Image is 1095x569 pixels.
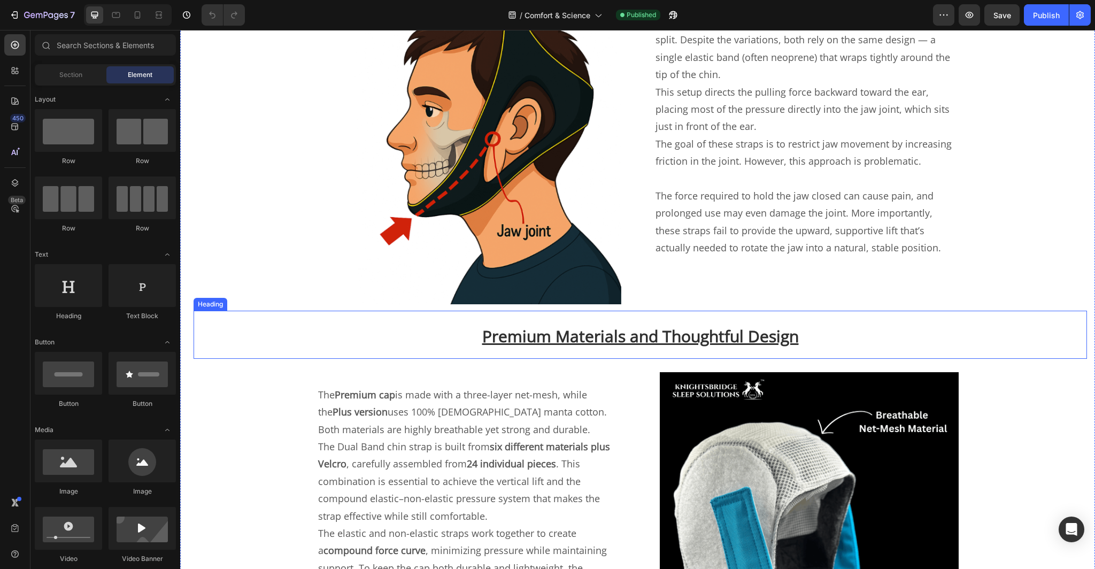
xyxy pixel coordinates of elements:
p: The force required to hold the jaw closed can cause pain, and prolonged use may even damage the j... [475,157,777,227]
div: Heading [16,270,45,279]
strong: Premium cap [155,358,215,371]
div: Button [35,399,102,409]
div: Row [109,224,176,233]
div: Image [109,487,176,496]
div: Row [35,156,102,166]
div: Heading [35,311,102,321]
span: Toggle open [159,91,176,108]
span: Section [59,70,82,80]
p: The Dual Band chin strap is built from , carefully assembled from . This combination is essential... [138,408,440,495]
iframe: Design area [180,30,1095,569]
span: Button [35,337,55,347]
span: Layout [35,95,56,104]
p: 7 [70,9,75,21]
div: Row [35,224,102,233]
div: Beta [8,196,26,204]
span: Save [993,11,1011,20]
strong: compound force curve [143,514,245,527]
p: The is made with a three-layer net-mesh, while the uses 100% [DEMOGRAPHIC_DATA] manta cotton. Bot... [138,356,440,408]
p: This setup directs the pulling force backward toward the ear, placing most of the pressure direct... [475,53,777,105]
div: Undo/Redo [202,4,245,26]
span: Toggle open [159,421,176,439]
div: Video [35,554,102,564]
u: Premium Materials and Thoughtful Design [302,295,619,317]
div: Image [35,487,102,496]
span: / [520,10,522,21]
div: Publish [1033,10,1060,21]
strong: 24 individual pieces [287,427,376,440]
span: Toggle open [159,246,176,263]
p: The goal of these straps is to restrict jaw movement by increasing friction in the joint. However... [475,105,777,140]
span: Media [35,425,53,435]
div: Row [109,156,176,166]
div: Open Intercom Messenger [1059,517,1084,542]
span: Element [128,70,152,80]
span: Toggle open [159,334,176,351]
div: Text Block [109,311,176,321]
div: Button [109,399,176,409]
div: 450 [10,114,26,122]
span: Comfort & Science [525,10,590,21]
button: 7 [4,4,80,26]
strong: Plus version [152,375,207,388]
button: Save [984,4,1020,26]
div: Video Banner [109,554,176,564]
span: Published [627,10,656,20]
button: Publish [1024,4,1069,26]
span: Text [35,250,48,259]
input: Search Sections & Elements [35,34,176,56]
